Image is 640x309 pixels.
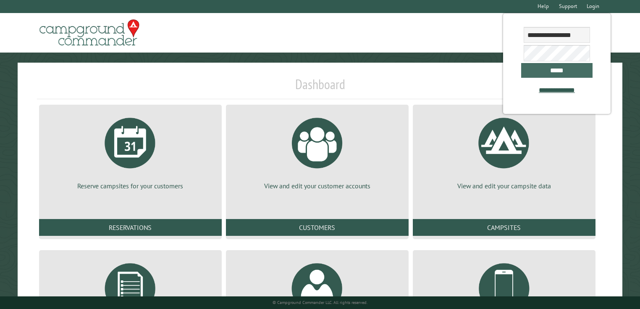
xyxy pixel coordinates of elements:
p: View and edit your campsite data [423,181,585,190]
small: © Campground Commander LLC. All rights reserved. [273,300,367,305]
a: Reservations [39,219,222,236]
a: Campsites [413,219,595,236]
p: Reserve campsites for your customers [49,181,212,190]
img: Campground Commander [37,16,142,49]
p: View and edit your customer accounts [236,181,399,190]
a: Customers [226,219,409,236]
a: View and edit your campsite data [423,111,585,190]
a: View and edit your customer accounts [236,111,399,190]
a: Reserve campsites for your customers [49,111,212,190]
h1: Dashboard [37,76,603,99]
